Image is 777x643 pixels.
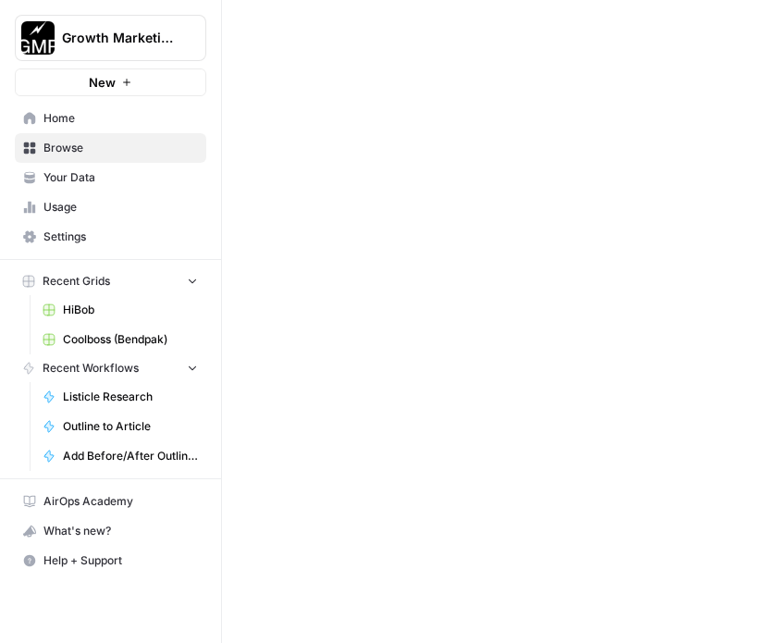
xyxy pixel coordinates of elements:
button: What's new? [15,516,206,546]
span: Help + Support [43,552,198,569]
img: Growth Marketing Pro Logo [21,21,55,55]
span: Coolboss (Bendpak) [63,331,198,348]
a: Listicle Research [34,382,206,412]
button: Help + Support [15,546,206,575]
a: Settings [15,222,206,252]
a: AirOps Academy [15,487,206,516]
button: Recent Workflows [15,354,206,382]
a: Browse [15,133,206,163]
span: HiBob [63,302,198,318]
a: Your Data [15,163,206,192]
a: Usage [15,192,206,222]
div: What's new? [16,517,205,545]
span: Outline to Article [63,418,198,435]
span: Your Data [43,169,198,186]
span: New [89,73,116,92]
a: Add Before/After Outline to KB [34,441,206,471]
span: Home [43,110,198,127]
span: Recent Workflows [43,360,139,377]
span: Recent Grids [43,273,110,290]
button: Recent Grids [15,267,206,295]
span: Settings [43,229,198,245]
span: AirOps Academy [43,493,198,510]
span: Listicle Research [63,389,198,405]
span: Browse [43,140,198,156]
a: Outline to Article [34,412,206,441]
button: New [15,68,206,96]
span: Usage [43,199,198,216]
a: Home [15,104,206,133]
span: Add Before/After Outline to KB [63,448,198,464]
a: Coolboss (Bendpak) [34,325,206,354]
a: HiBob [34,295,206,325]
span: Growth Marketing Pro [62,29,174,47]
button: Workspace: Growth Marketing Pro [15,15,206,61]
